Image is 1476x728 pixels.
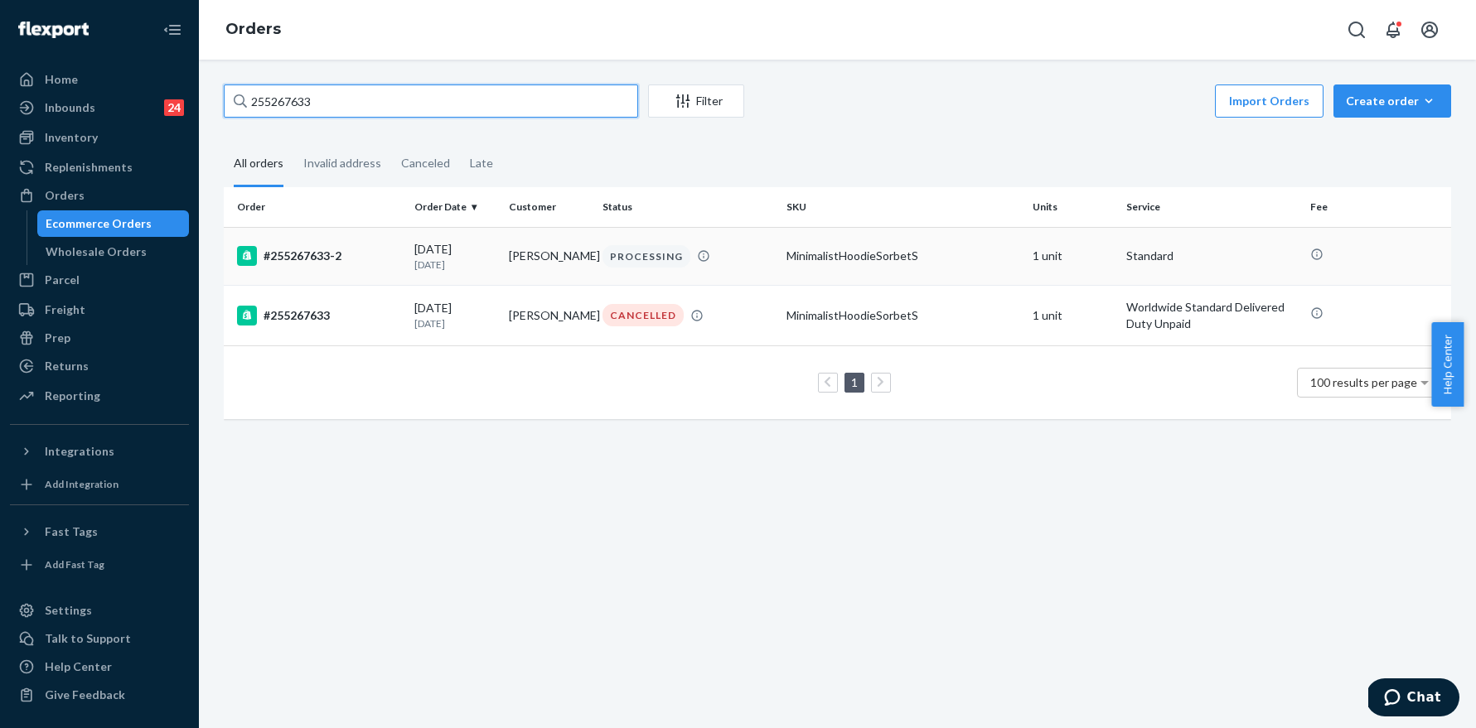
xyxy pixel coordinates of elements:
[1413,13,1446,46] button: Open account menu
[46,215,152,232] div: Ecommerce Orders
[212,6,294,54] ol: breadcrumbs
[1340,13,1373,46] button: Open Search Box
[10,383,189,409] a: Reporting
[45,301,85,318] div: Freight
[45,658,112,675] div: Help Center
[1333,84,1451,118] button: Create order
[45,477,119,491] div: Add Integration
[10,597,189,624] a: Settings
[848,375,861,389] a: Page 1 is your current page
[10,94,189,121] a: Inbounds24
[1026,285,1120,345] td: 1 unit
[303,142,381,185] div: Invalid address
[45,159,133,176] div: Replenishments
[408,187,502,227] th: Order Date
[225,20,281,38] a: Orders
[10,66,189,93] a: Home
[45,330,70,346] div: Prep
[37,239,190,265] a: Wholesale Orders
[1126,299,1297,332] p: Worldwide Standard Delivered Duty Unpaid
[45,388,100,404] div: Reporting
[414,300,496,330] div: [DATE]
[414,258,496,272] p: [DATE]
[509,200,590,214] div: Customer
[10,438,189,465] button: Integrations
[786,248,1019,264] div: MinimalistHoodieSorbetS
[1304,187,1451,227] th: Fee
[45,187,85,204] div: Orders
[45,272,80,288] div: Parcel
[1368,678,1459,720] iframe: Opens a widget where you can chat to one of our agents
[649,93,743,109] div: Filter
[45,557,104,571] div: Add Fast Tag
[1346,93,1439,109] div: Create order
[780,187,1025,227] th: SKU
[45,687,125,703] div: Give Feedback
[1310,375,1417,389] span: 100 results per page
[502,285,597,345] td: [PERSON_NAME]
[470,142,493,185] div: Late
[164,99,184,116] div: 24
[10,682,189,708] button: Give Feedback
[401,142,450,185] div: Canceled
[45,523,98,540] div: Fast Tags
[10,552,189,578] a: Add Fast Tag
[1120,187,1304,227] th: Service
[1026,227,1120,285] td: 1 unit
[1431,322,1464,407] button: Help Center
[45,602,92,619] div: Settings
[786,307,1019,324] div: MinimalistHoodieSorbetS
[1377,13,1410,46] button: Open notifications
[224,187,408,227] th: Order
[602,245,690,268] div: PROCESSING
[156,13,189,46] button: Close Navigation
[10,182,189,209] a: Orders
[10,353,189,379] a: Returns
[10,267,189,293] a: Parcel
[18,22,89,38] img: Flexport logo
[237,246,401,266] div: #255267633-2
[234,142,283,187] div: All orders
[237,306,401,325] div: #255267633
[46,243,147,260] div: Wholesale Orders
[1026,187,1120,227] th: Units
[1215,84,1324,118] button: Import Orders
[45,71,78,88] div: Home
[10,325,189,351] a: Prep
[10,518,189,545] button: Fast Tags
[10,297,189,323] a: Freight
[602,304,684,326] div: CANCELLED
[10,154,189,181] a: Replenishments
[596,187,780,227] th: Status
[1126,248,1297,264] p: Standard
[414,241,496,272] div: [DATE]
[45,99,95,116] div: Inbounds
[45,129,98,146] div: Inventory
[224,84,638,118] input: Search orders
[45,358,89,374] div: Returns
[10,124,189,151] a: Inventory
[10,625,189,652] button: Talk to Support
[45,630,131,647] div: Talk to Support
[45,443,114,460] div: Integrations
[10,653,189,680] a: Help Center
[648,84,744,118] button: Filter
[10,471,189,498] a: Add Integration
[502,227,597,285] td: [PERSON_NAME]
[37,210,190,237] a: Ecommerce Orders
[414,316,496,330] p: [DATE]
